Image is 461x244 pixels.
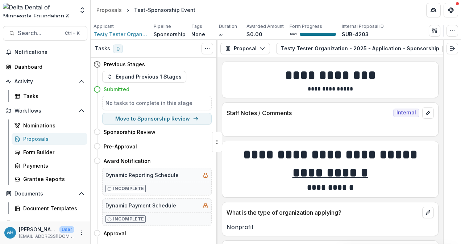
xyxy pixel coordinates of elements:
[105,99,208,107] h5: No tasks to complete in this stage
[59,226,74,233] p: User
[14,220,76,226] span: Contacts
[12,202,87,214] a: Document Templates
[227,208,419,217] p: What is the type of organization applying?
[102,113,212,125] button: Move to Sponsorship Review
[3,76,87,87] button: Open Activity
[342,23,384,30] p: Internal Proposal ID
[94,5,125,15] a: Proposals
[227,223,434,231] p: Nonprofit
[134,6,195,14] div: Test-Sponsorship Event
[154,30,186,38] p: Sponsorship
[290,23,322,30] p: Form Progress
[113,45,123,53] span: 0
[104,230,126,237] h4: Approval
[12,90,87,102] a: Tasks
[7,230,13,235] div: Annessa Hicks
[227,109,390,117] p: Staff Notes / Comments
[23,122,82,129] div: Nominations
[102,71,186,83] button: Expand Previous 1 Stages
[444,3,458,17] button: Get Help
[104,128,155,136] h4: Sponsorship Review
[3,3,74,17] img: Delta Dental of Minnesota Foundation & Community Giving logo
[12,173,87,185] a: Grantee Reports
[23,148,82,156] div: Form Builder
[104,60,145,68] h4: Previous Stages
[12,133,87,145] a: Proposals
[246,30,262,38] p: $0.00
[77,3,87,17] button: Open entity switcher
[219,30,223,38] p: ∞
[23,162,82,169] div: Payments
[342,30,369,38] p: SUB-4203
[422,107,434,119] button: edit
[219,23,237,30] p: Duration
[105,171,179,179] h5: Dynamic Reporting Schedule
[3,61,87,73] a: Dashboard
[191,23,202,30] p: Tags
[19,226,57,233] p: [PERSON_NAME]
[12,160,87,172] a: Payments
[422,207,434,218] button: edit
[77,228,86,237] button: More
[94,23,114,30] p: Applicant
[23,175,82,183] div: Grantee Reports
[3,26,87,41] button: Search...
[105,202,176,209] h5: Dynamic Payment Schedule
[18,30,61,37] span: Search...
[12,119,87,131] a: Nominations
[426,3,441,17] button: Partners
[19,233,74,240] p: [EMAIL_ADDRESS][DOMAIN_NAME]
[95,46,110,52] h3: Tasks
[14,108,76,114] span: Workflows
[191,30,205,38] p: None
[94,5,198,15] nav: breadcrumb
[14,49,84,55] span: Notifications
[3,188,87,199] button: Open Documents
[3,105,87,117] button: Open Workflows
[154,23,171,30] p: Pipeline
[23,92,82,100] div: Tasks
[113,216,144,222] p: Incomplete
[12,146,87,158] a: Form Builder
[104,85,129,93] h4: Submitted
[246,23,284,30] p: Awarded Amount
[14,79,76,85] span: Activity
[23,135,82,143] div: Proposals
[3,217,87,229] button: Open Contacts
[96,6,122,14] div: Proposals
[63,29,81,37] div: Ctrl + K
[3,46,87,58] button: Notifications
[220,43,270,54] button: Proposal
[14,191,76,197] span: Documents
[393,109,419,117] span: Internal
[94,30,148,38] a: Testy Tester Organization
[290,32,297,37] p: 100 %
[447,43,458,54] button: Expand right
[113,185,144,192] p: Incomplete
[202,43,213,54] button: Toggle View Cancelled Tasks
[23,205,82,212] div: Document Templates
[104,157,151,165] h4: Award Notification
[14,63,82,71] div: Dashboard
[104,143,137,150] h4: Pre-Approval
